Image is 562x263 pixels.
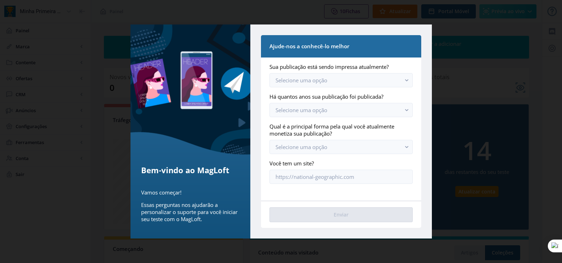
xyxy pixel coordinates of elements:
button: Selecione uma opção [269,73,412,87]
font: Ajude-nos a conhecê-lo melhor [269,43,349,50]
font: Vamos começar! [141,189,182,196]
button: Enviar [269,207,412,222]
button: Selecione uma opção [269,103,412,117]
font: Essas perguntas nos ajudarão a personalizar o suporte para você iniciar seu teste com o MagLoft. [141,201,238,223]
font: Selecione uma opção [276,77,327,84]
button: Selecione uma opção [269,140,412,154]
font: Enviar [334,212,349,218]
font: Qual é a principal forma pela qual você atualmente monetiza sua publicação? [269,123,394,137]
font: Você tem um site? [269,160,314,167]
font: Sua publicação está sendo impressa atualmente? [269,63,389,70]
font: Selecione uma opção [276,143,327,150]
font: Há quantos anos sua publicação foi publicada? [269,93,383,100]
font: Selecione uma opção [276,106,327,114]
font: Bem-vindo ao MagLoft [141,165,229,175]
input: https://national-geographic.com [269,170,412,184]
